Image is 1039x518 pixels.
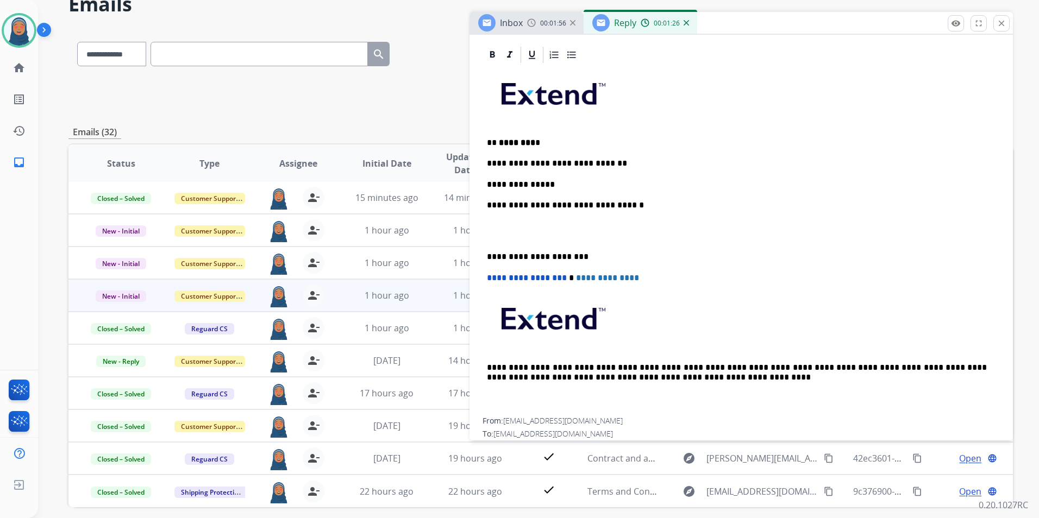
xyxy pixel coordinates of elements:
p: Emails (32) [68,125,121,139]
span: 14 hours ago [448,355,502,367]
span: [DATE] [373,355,400,367]
img: agent-avatar [268,317,290,340]
span: Customer Support [174,193,245,204]
span: 17 hours ago [448,387,502,399]
span: Closed – Solved [91,487,151,498]
mat-icon: fullscreen [974,18,984,28]
div: To: [483,428,1000,439]
mat-icon: inbox [12,156,26,169]
div: Ordered List [546,47,562,63]
mat-icon: person_remove [307,256,320,269]
mat-icon: home [12,61,26,74]
span: Closed – Solved [91,388,151,400]
span: Status [107,157,135,170]
mat-icon: language [987,453,997,463]
mat-icon: person_remove [307,321,320,334]
span: Customer Support [174,356,245,367]
mat-icon: person_remove [307,354,320,367]
span: 1 hour ago [453,224,498,236]
span: 1 hour ago [453,289,498,301]
span: 1 hour ago [365,224,409,236]
span: 00:01:56 [540,19,566,28]
div: Italic [502,47,518,63]
span: Closed – Solved [91,323,151,334]
span: 9c376900-ab40-473c-a2f6-0a474b523315 [853,485,1018,497]
span: 22 hours ago [448,485,502,497]
span: [PERSON_NAME][EMAIL_ADDRESS][DOMAIN_NAME] [706,452,818,465]
span: Customer Support [174,258,245,269]
span: New - Initial [96,258,146,269]
span: Customer Support [174,225,245,237]
span: 14 minutes ago [444,192,507,204]
span: Terms and Conditions [587,485,678,497]
span: Open [959,452,981,465]
span: New - Reply [96,356,146,367]
span: 1 hour ago [453,322,498,334]
img: agent-avatar [268,447,290,470]
mat-icon: check [542,450,555,463]
mat-icon: person_remove [307,485,320,498]
span: Open [959,485,981,498]
span: Closed – Solved [91,421,151,432]
span: Initial Date [362,157,411,170]
mat-icon: explore [683,485,696,498]
mat-icon: person_remove [307,289,320,302]
img: agent-avatar [268,252,290,275]
span: 00:01:26 [654,19,680,28]
span: Reguard CS [185,453,234,465]
mat-icon: person_remove [307,224,320,237]
img: agent-avatar [268,350,290,372]
div: Underline [524,47,540,63]
mat-icon: content_copy [912,487,922,496]
span: [DATE] [373,420,400,432]
span: 19 hours ago [448,452,502,464]
mat-icon: person_remove [307,452,320,465]
mat-icon: person_remove [307,419,320,432]
span: New - Initial [96,290,146,302]
span: Closed – Solved [91,453,151,465]
span: 22 hours ago [360,485,414,497]
mat-icon: close [997,18,1006,28]
span: 17 hours ago [360,387,414,399]
span: 19 hours ago [448,420,502,432]
mat-icon: content_copy [912,453,922,463]
span: 42ec3601-04b5-49b5-9cca-f630abf38fda [853,452,1015,464]
mat-icon: language [987,487,997,496]
span: Closed – Solved [91,193,151,204]
mat-icon: content_copy [824,487,834,496]
span: Customer Support [174,421,245,432]
img: agent-avatar [268,481,290,503]
mat-icon: search [372,48,385,61]
div: From: [483,415,1000,426]
mat-icon: person_remove [307,191,320,204]
div: Bullet List [564,47,580,63]
span: [EMAIL_ADDRESS][DOMAIN_NAME] [706,485,818,498]
span: 1 hour ago [365,289,409,301]
span: [EMAIL_ADDRESS][DOMAIN_NAME] [493,428,613,439]
mat-icon: list_alt [12,93,26,106]
img: agent-avatar [268,187,290,210]
mat-icon: explore [683,452,696,465]
span: 15 minutes ago [355,192,418,204]
img: agent-avatar [268,219,290,242]
mat-icon: content_copy [824,453,834,463]
span: 1 hour ago [453,257,498,269]
mat-icon: check [542,483,555,496]
span: Inbox [500,17,523,29]
span: 1 hour ago [365,322,409,334]
span: Reguard CS [185,323,234,334]
span: Shipping Protection [174,487,249,498]
span: [DATE] [373,452,400,464]
span: Reply [614,17,636,29]
span: Assignee [279,157,317,170]
mat-icon: person_remove [307,387,320,400]
span: Type [199,157,220,170]
span: Reguard CS [185,388,234,400]
mat-icon: remove_red_eye [951,18,961,28]
span: 1 hour ago [365,257,409,269]
span: Updated Date [440,150,489,176]
div: Bold [484,47,500,63]
mat-icon: history [12,124,26,137]
img: agent-avatar [268,382,290,405]
span: Customer Support [174,290,245,302]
